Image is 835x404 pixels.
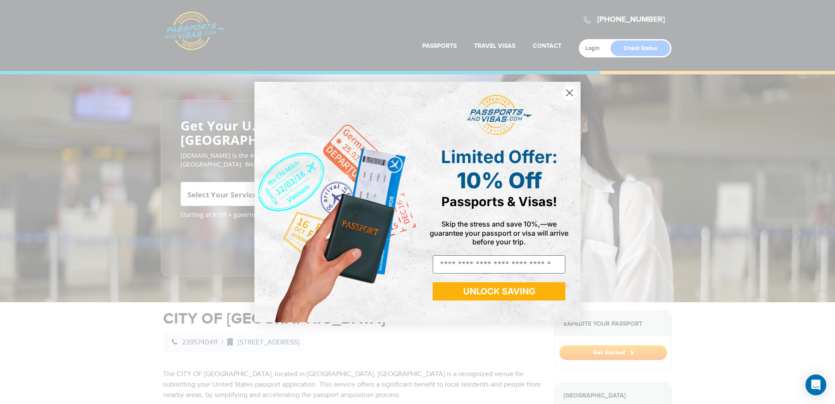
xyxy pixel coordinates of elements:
div: Open Intercom Messenger [805,374,826,395]
img: de9cda0d-0715-46ca-9a25-073762a91ba7.png [254,82,417,322]
span: Skip the stress and save 10%,—we guarantee your passport or visa will arrive before your trip. [430,220,568,246]
button: UNLOCK SAVING [433,282,565,300]
span: 10% Off [457,167,542,194]
span: Limited Offer: [441,146,558,167]
span: Passports & Visas! [441,194,557,209]
img: passports and visas [467,95,532,136]
button: Close dialog [562,85,577,100]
